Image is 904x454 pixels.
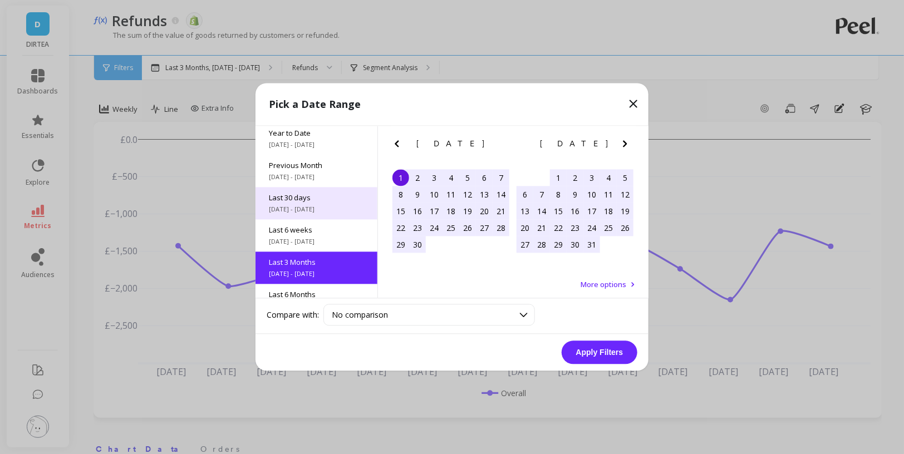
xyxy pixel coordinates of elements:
div: Choose Friday, July 18th, 2025 [600,203,617,220]
div: Choose Thursday, July 17th, 2025 [583,203,600,220]
div: Choose Wednesday, June 18th, 2025 [443,203,459,220]
div: month 2025-07 [517,170,633,253]
div: Choose Sunday, July 20th, 2025 [517,220,533,236]
span: Last 6 Months [269,290,364,300]
div: Choose Saturday, July 5th, 2025 [617,170,633,186]
span: Previous Month [269,161,364,171]
div: Choose Wednesday, June 11th, 2025 [443,186,459,203]
button: Previous Month [390,137,408,155]
div: Choose Monday, June 9th, 2025 [409,186,426,203]
div: Choose Monday, June 23rd, 2025 [409,220,426,236]
div: Choose Sunday, June 29th, 2025 [392,236,409,253]
div: Choose Wednesday, June 4th, 2025 [443,170,459,186]
div: Choose Saturday, June 21st, 2025 [493,203,509,220]
div: Choose Thursday, July 10th, 2025 [583,186,600,203]
div: Choose Wednesday, June 25th, 2025 [443,220,459,236]
div: Choose Monday, June 16th, 2025 [409,203,426,220]
div: Choose Thursday, June 26th, 2025 [459,220,476,236]
div: Choose Tuesday, July 8th, 2025 [550,186,567,203]
div: Choose Thursday, June 19th, 2025 [459,203,476,220]
div: Choose Thursday, July 3rd, 2025 [583,170,600,186]
div: Choose Monday, July 14th, 2025 [533,203,550,220]
span: [DATE] [416,140,486,149]
span: Last 30 days [269,193,364,203]
div: Choose Saturday, July 19th, 2025 [617,203,633,220]
div: Choose Saturday, July 12th, 2025 [617,186,633,203]
span: [DATE] - [DATE] [269,270,364,279]
div: Choose Wednesday, July 30th, 2025 [567,236,583,253]
div: Choose Wednesday, July 16th, 2025 [567,203,583,220]
span: [DATE] [541,140,610,149]
div: Choose Friday, July 4th, 2025 [600,170,617,186]
div: Choose Sunday, June 8th, 2025 [392,186,409,203]
div: Choose Friday, June 20th, 2025 [476,203,493,220]
div: Choose Tuesday, July 29th, 2025 [550,236,567,253]
div: Choose Sunday, June 15th, 2025 [392,203,409,220]
div: Choose Tuesday, July 15th, 2025 [550,203,567,220]
div: Choose Saturday, June 7th, 2025 [493,170,509,186]
span: Year to Date [269,129,364,139]
div: Choose Wednesday, July 9th, 2025 [567,186,583,203]
div: Choose Friday, June 6th, 2025 [476,170,493,186]
span: [DATE] - [DATE] [269,238,364,246]
div: Choose Thursday, July 31st, 2025 [583,236,600,253]
div: Choose Monday, July 21st, 2025 [533,220,550,236]
button: Next Month [494,137,512,155]
label: Compare with: [267,309,319,320]
span: No comparison [332,310,388,320]
div: Choose Wednesday, July 2nd, 2025 [567,170,583,186]
div: Choose Sunday, July 13th, 2025 [517,203,533,220]
span: Last 3 Months [269,258,364,268]
div: Choose Sunday, July 6th, 2025 [517,186,533,203]
div: Choose Saturday, June 14th, 2025 [493,186,509,203]
div: Choose Tuesday, June 3rd, 2025 [426,170,443,186]
div: Choose Tuesday, July 1st, 2025 [550,170,567,186]
div: month 2025-06 [392,170,509,253]
div: Choose Friday, June 27th, 2025 [476,220,493,236]
div: Choose Tuesday, June 10th, 2025 [426,186,443,203]
button: Apply Filters [562,341,637,364]
div: Choose Friday, June 13th, 2025 [476,186,493,203]
div: Choose Sunday, June 22nd, 2025 [392,220,409,236]
div: Choose Tuesday, July 22nd, 2025 [550,220,567,236]
button: Previous Month [514,137,532,155]
p: Pick a Date Range [269,97,361,112]
div: Choose Thursday, June 5th, 2025 [459,170,476,186]
span: Last 6 weeks [269,225,364,235]
div: Choose Sunday, June 1st, 2025 [392,170,409,186]
span: More options [581,280,626,290]
span: [DATE] - [DATE] [269,141,364,150]
button: Next Month [618,137,636,155]
div: Choose Saturday, June 28th, 2025 [493,220,509,236]
span: [DATE] - [DATE] [269,173,364,182]
div: Choose Tuesday, June 17th, 2025 [426,203,443,220]
div: Choose Friday, July 25th, 2025 [600,220,617,236]
div: Choose Saturday, July 26th, 2025 [617,220,633,236]
div: Choose Sunday, July 27th, 2025 [517,236,533,253]
div: Choose Monday, July 7th, 2025 [533,186,550,203]
div: Choose Monday, June 2nd, 2025 [409,170,426,186]
div: Choose Wednesday, July 23rd, 2025 [567,220,583,236]
div: Choose Thursday, July 24th, 2025 [583,220,600,236]
span: [DATE] - [DATE] [269,205,364,214]
div: Choose Thursday, June 12th, 2025 [459,186,476,203]
div: Choose Tuesday, June 24th, 2025 [426,220,443,236]
div: Choose Friday, July 11th, 2025 [600,186,617,203]
div: Choose Monday, June 30th, 2025 [409,236,426,253]
div: Choose Monday, July 28th, 2025 [533,236,550,253]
